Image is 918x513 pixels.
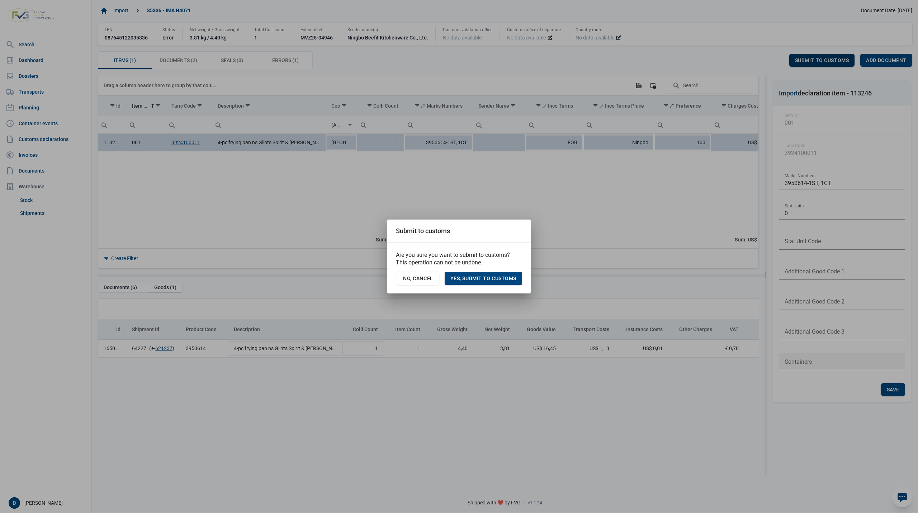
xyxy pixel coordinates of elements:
[450,276,516,281] span: Yes, Submit to customs
[403,276,433,281] span: No, Cancel
[445,272,522,285] div: Yes, Submit to customs
[397,272,439,285] div: No, Cancel
[396,251,522,266] p: Are you sure you want to submit to customs? This operation can not be undone.
[396,227,450,235] div: Submit to customs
